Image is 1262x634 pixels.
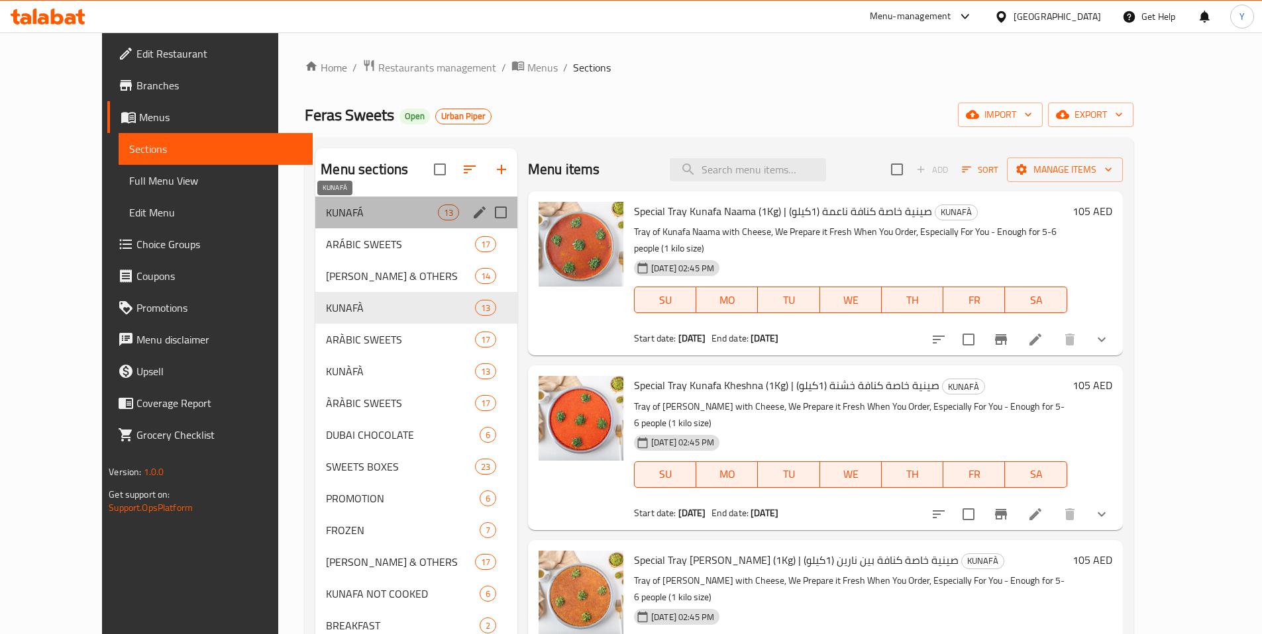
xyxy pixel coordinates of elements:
a: Menus [107,101,313,133]
h2: Menu sections [321,159,408,179]
a: Promotions [107,292,313,324]
div: ARÁBIC SWEETS [326,236,474,252]
span: 6 [480,588,496,600]
h6: 105 AED [1073,202,1112,220]
a: Edit Restaurant [107,38,313,69]
span: KUNAFA NOT COOKED [326,586,479,602]
div: FROZEN7 [315,514,517,546]
div: items [475,268,496,284]
span: 14 [476,270,496,283]
button: edit [470,203,490,222]
a: Coupons [107,260,313,292]
span: Select to update [955,326,982,353]
b: [DATE] [678,504,706,521]
div: PROMOTION6 [315,482,517,514]
div: KUNAFÀ [942,379,985,394]
span: Version: [109,463,141,480]
div: KUNAFÀ13 [315,292,517,324]
span: import [969,107,1032,123]
span: 17 [476,238,496,251]
button: show more [1086,324,1118,355]
span: Y [1239,9,1245,24]
div: SWEETS BOXES23 [315,451,517,482]
span: FR [949,291,1000,310]
a: Branches [107,69,313,101]
div: items [480,522,496,538]
span: Full Menu View [129,173,302,189]
span: Special Tray [PERSON_NAME] (1Kg) | صينية خاصة كنافة بين نارين (1كيلو) [634,550,959,570]
button: delete [1054,324,1086,355]
span: Urban Piper [436,111,491,122]
b: [DATE] [751,504,778,521]
span: 7 [480,524,496,537]
span: TU [763,465,814,484]
a: Edit Menu [119,197,313,228]
a: Upsell [107,355,313,387]
span: [PERSON_NAME] & OTHERS [326,554,474,570]
span: SU [640,291,691,310]
span: Select to update [955,500,982,528]
span: KUNAFÀ [943,379,984,394]
span: 6 [480,429,496,441]
span: 6 [480,492,496,505]
span: KUNÀFÀ [326,363,474,379]
span: 17 [476,334,496,346]
button: WE [820,461,882,488]
a: Grocery Checklist [107,419,313,451]
span: SWEETS BOXES [326,459,474,475]
div: items [480,586,496,602]
button: TH [882,461,943,488]
span: 23 [476,461,496,473]
button: Branch-specific-item [985,498,1017,530]
span: Grocery Checklist [136,427,302,443]
div: items [475,459,496,475]
h6: 105 AED [1073,551,1112,569]
button: TH [882,287,943,313]
span: Sort sections [454,154,486,185]
div: Open [399,109,430,124]
button: sort-choices [923,324,955,355]
button: SU [634,287,696,313]
span: End date: [711,330,749,347]
div: items [475,300,496,316]
span: [DATE] 02:45 PM [646,611,719,623]
span: Open [399,111,430,122]
span: Select all sections [426,156,454,183]
span: KUNAFÀ [935,204,977,220]
span: PROMOTION [326,490,479,506]
a: Home [305,60,347,75]
div: items [475,554,496,570]
svg: Show Choices [1094,506,1110,522]
span: Branches [136,77,302,93]
span: KUNAFÁ [326,204,437,220]
div: KUNAFÁ13edit [315,197,517,228]
div: [PERSON_NAME] & OTHERS14 [315,260,517,292]
span: ÀRÀBIC SWEETS [326,395,474,411]
a: Restaurants management [362,59,496,76]
span: Sections [573,60,611,75]
span: BREAKFAST [326,617,479,633]
a: Edit menu item [1027,332,1043,347]
a: Support.OpsPlatform [109,499,193,516]
span: Promotions [136,300,302,316]
span: Edit Restaurant [136,46,302,62]
span: Restaurants management [378,60,496,75]
span: Coverage Report [136,395,302,411]
span: KUNAFÀ [326,300,474,316]
span: SA [1010,465,1061,484]
span: FROZEN [326,522,479,538]
span: [DATE] 02:45 PM [646,262,719,275]
p: Tray of Kunafa Naama with Cheese, We Prepare it Fresh When You Order, Especially For You - Enough... [634,224,1067,257]
span: Special Tray Kunafa Naama (1Kg) | صينية خاصة كنافة ناعمة (1كيلو) [634,201,932,221]
span: Upsell [136,363,302,379]
div: items [480,427,496,443]
span: FR [949,465,1000,484]
span: DUBAI CHOCOLATE [326,427,479,443]
div: ÀRÀBIC SWEETS17 [315,387,517,419]
span: Choice Groups [136,236,302,252]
